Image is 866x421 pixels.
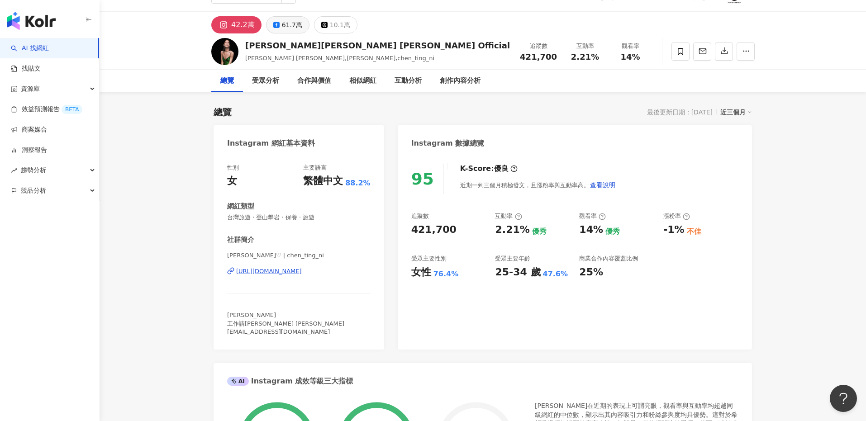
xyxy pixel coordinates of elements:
div: 總覽 [214,106,232,118]
div: 互動率 [495,212,522,220]
span: 88.2% [345,178,371,188]
div: 421,700 [411,223,457,237]
div: 追蹤數 [520,42,557,51]
iframe: Help Scout Beacon - Open [830,385,857,412]
button: 查看說明 [590,176,616,194]
div: 42.2萬 [231,19,255,31]
div: 社群簡介 [227,235,254,245]
span: [PERSON_NAME] [PERSON_NAME],[PERSON_NAME],chen_ting_ni [245,55,434,61]
div: 受眾分析 [252,76,279,86]
a: 洞察報告 [11,146,47,155]
div: 最後更新日期：[DATE] [647,109,713,116]
div: 合作與價值 [297,76,331,86]
div: 受眾主要年齡 [495,255,530,263]
div: 相似網紅 [349,76,376,86]
div: [URL][DOMAIN_NAME] [236,267,302,275]
span: 競品分析 [21,180,46,201]
span: 趨勢分析 [21,160,46,180]
span: 421,700 [520,52,557,61]
div: 互動分析 [395,76,422,86]
div: 14% [579,223,603,237]
a: 找貼文 [11,64,41,73]
img: logo [7,12,56,30]
div: 網紅類型 [227,202,254,211]
span: 資源庫 [21,79,40,99]
img: KOL Avatar [211,38,238,65]
div: 10.1萬 [330,19,350,31]
div: 創作內容分析 [440,76,481,86]
div: 觀看率 [579,212,606,220]
span: [PERSON_NAME] 工作請[PERSON_NAME] [PERSON_NAME][EMAIL_ADDRESS][DOMAIN_NAME] [227,312,344,335]
div: 繁體中文 [303,174,343,188]
span: 查看說明 [590,181,615,189]
div: 25-34 歲 [495,265,540,279]
span: rise [11,167,17,174]
div: Instagram 成效等級三大指標 [227,376,353,386]
div: 女性 [411,265,431,279]
div: 優秀 [605,227,620,237]
span: 台灣旅遊 · 登山攀岩 · 保養 · 旅遊 [227,213,371,222]
a: [URL][DOMAIN_NAME] [227,267,371,275]
a: searchAI 找網紅 [11,44,49,53]
span: [PERSON_NAME]♡ | chen_ting_ni [227,251,371,260]
div: 95 [411,170,434,188]
div: 近三個月 [720,106,752,118]
div: 總覽 [220,76,234,86]
div: 61.7萬 [282,19,302,31]
div: 漲粉率 [663,212,690,220]
div: 2.21% [495,223,529,237]
div: 女 [227,174,237,188]
div: 受眾主要性別 [411,255,447,263]
span: 2.21% [571,52,599,61]
div: 近期一到三個月積極發文，且漲粉率與互動率高。 [460,176,616,194]
div: [PERSON_NAME][PERSON_NAME] [PERSON_NAME] Official [245,40,510,51]
a: 效益預測報告BETA [11,105,82,114]
button: 61.7萬 [266,16,309,33]
div: 優良 [494,164,509,174]
div: 優秀 [532,227,547,237]
div: AI [227,377,249,386]
div: 互動率 [568,42,602,51]
div: 不佳 [687,227,701,237]
button: 10.1萬 [314,16,357,33]
div: K-Score : [460,164,518,174]
div: 25% [579,265,603,279]
button: 42.2萬 [211,16,262,33]
div: Instagram 網紅基本資料 [227,138,315,148]
div: 觀看率 [613,42,647,51]
div: 性別 [227,164,239,172]
div: 主要語言 [303,164,327,172]
a: 商案媒合 [11,125,47,134]
div: 商業合作內容覆蓋比例 [579,255,638,263]
div: 追蹤數 [411,212,429,220]
div: -1% [663,223,684,237]
div: Instagram 數據總覽 [411,138,485,148]
span: 14% [621,52,640,61]
div: 76.4% [433,269,459,279]
div: 47.6% [543,269,568,279]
